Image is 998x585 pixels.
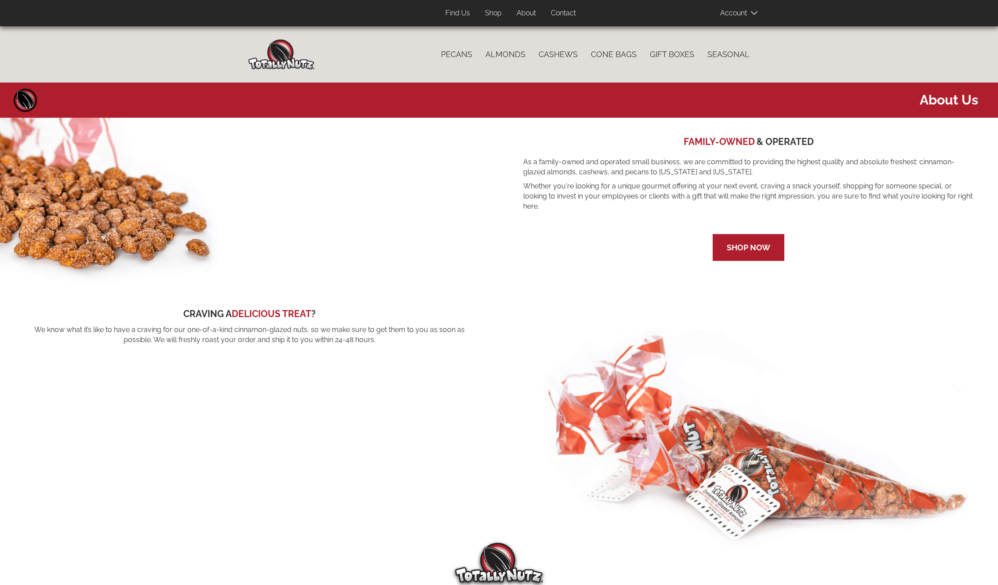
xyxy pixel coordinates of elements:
[439,5,477,22] a: Find Us
[478,5,508,22] a: Shop
[757,136,814,147] span: & OPERATED
[7,90,978,109] span: About us
[479,45,532,64] a: Almonds
[643,45,701,64] a: Gift Boxes
[232,308,311,319] span: DELICIOUS TREAT
[24,325,475,345] span: We know what it’s like to have a craving for our one-of-a-kind cinnamon-glazed nuts, so we make s...
[727,243,770,252] a: Shop Now
[523,181,974,221] p: Whether you're looking for a unique gourmet offering at your next event, craving a snack yourself...
[183,308,316,319] span: CRAVING A ?
[248,40,314,69] img: Home
[510,5,543,22] a: About
[523,157,974,177] p: As a family-owned and operated small business, we are committed to providing the highest quality ...
[532,45,584,64] a: Cashews
[434,45,479,64] a: Pecans
[701,45,756,64] a: Seasonal
[544,5,583,22] a: Contact
[684,136,755,147] span: FAMILY-OWNED
[584,45,643,64] a: Cone Bags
